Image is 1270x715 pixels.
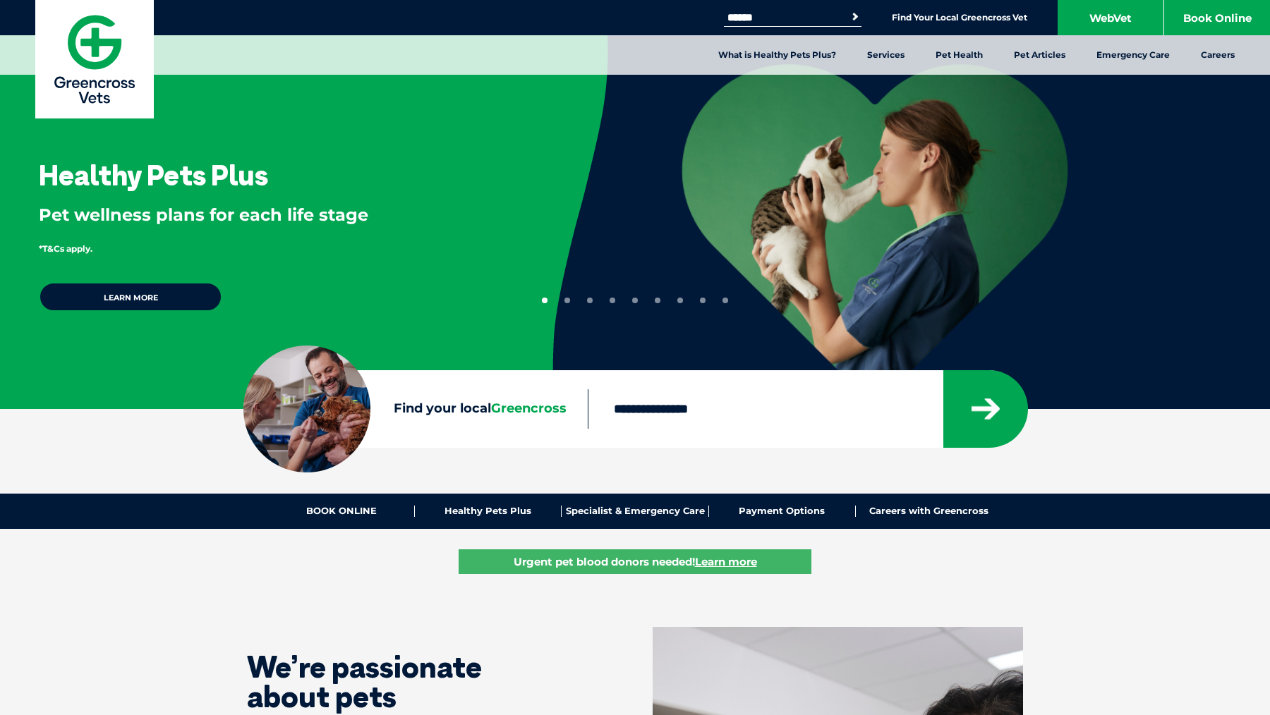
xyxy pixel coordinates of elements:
[39,243,92,254] span: *T&Cs apply.
[920,35,998,75] a: Pet Health
[39,282,222,312] a: Learn more
[1185,35,1250,75] a: Careers
[722,298,728,303] button: 9 of 9
[564,298,570,303] button: 2 of 9
[852,35,920,75] a: Services
[562,506,708,517] a: Specialist & Emergency Care
[700,298,706,303] button: 8 of 9
[542,298,548,303] button: 1 of 9
[243,398,588,420] label: Find your local
[856,506,1002,517] a: Careers with Greencross
[848,10,862,24] button: Search
[491,401,567,416] span: Greencross
[587,298,593,303] button: 3 of 9
[39,161,268,189] h3: Healthy Pets Plus
[1081,35,1185,75] a: Emergency Care
[892,12,1027,23] a: Find Your Local Greencross Vet
[459,549,811,574] a: Urgent pet blood donors needed!Learn more
[695,555,757,568] u: Learn more
[655,298,660,303] button: 6 of 9
[709,506,856,517] a: Payment Options
[268,506,415,517] a: BOOK ONLINE
[677,298,683,303] button: 7 of 9
[247,652,543,711] h1: We’re passionate about pets
[703,35,852,75] a: What is Healthy Pets Plus?
[39,203,507,227] p: Pet wellness plans for each life stage
[415,506,562,517] a: Healthy Pets Plus
[610,298,615,303] button: 4 of 9
[632,298,638,303] button: 5 of 9
[998,35,1081,75] a: Pet Articles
